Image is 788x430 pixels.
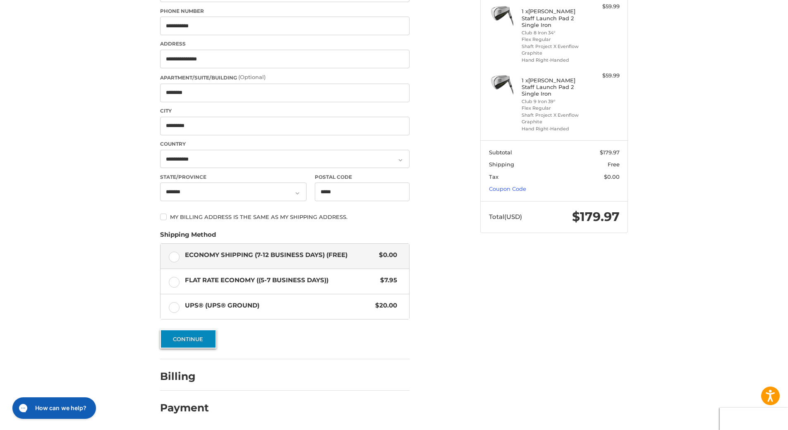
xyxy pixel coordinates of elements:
[522,77,585,97] h4: 1 x [PERSON_NAME] Staff Launch Pad 2 Single Iron
[489,149,512,156] span: Subtotal
[489,161,514,168] span: Shipping
[522,43,585,57] li: Shaft Project X Evenflow Graphite
[522,57,585,64] li: Hand Right-Handed
[608,161,620,168] span: Free
[376,276,397,285] span: $7.95
[8,394,98,422] iframe: Gorgias live chat messenger
[185,276,376,285] span: Flat Rate Economy ((5-7 Business Days))
[587,72,620,80] div: $59.99
[572,209,620,224] span: $179.97
[522,112,585,125] li: Shaft Project X Evenflow Graphite
[185,301,371,310] span: UPS® (UPS® Ground)
[185,250,375,260] span: Economy Shipping (7-12 Business Days) (Free)
[522,8,585,28] h4: 1 x [PERSON_NAME] Staff Launch Pad 2 Single Iron
[522,125,585,132] li: Hand Right-Handed
[160,73,410,82] label: Apartment/Suite/Building
[489,173,498,180] span: Tax
[160,7,410,15] label: Phone Number
[522,29,585,36] li: Club 8 Iron 34°
[160,173,307,181] label: State/Province
[160,329,216,348] button: Continue
[522,36,585,43] li: Flex Regular
[160,107,410,115] label: City
[489,185,526,192] a: Coupon Code
[160,370,208,383] h2: Billing
[160,214,410,220] label: My billing address is the same as my shipping address.
[522,105,585,112] li: Flex Regular
[238,74,266,80] small: (Optional)
[489,213,522,221] span: Total (USD)
[604,173,620,180] span: $0.00
[160,40,410,48] label: Address
[160,140,410,148] label: Country
[522,98,585,105] li: Club 9 Iron 39°
[587,2,620,11] div: $59.99
[375,250,397,260] span: $0.00
[371,301,397,310] span: $20.00
[720,408,788,430] iframe: Google Customer Reviews
[160,230,216,243] legend: Shipping Method
[600,149,620,156] span: $179.97
[315,173,410,181] label: Postal Code
[160,401,209,414] h2: Payment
